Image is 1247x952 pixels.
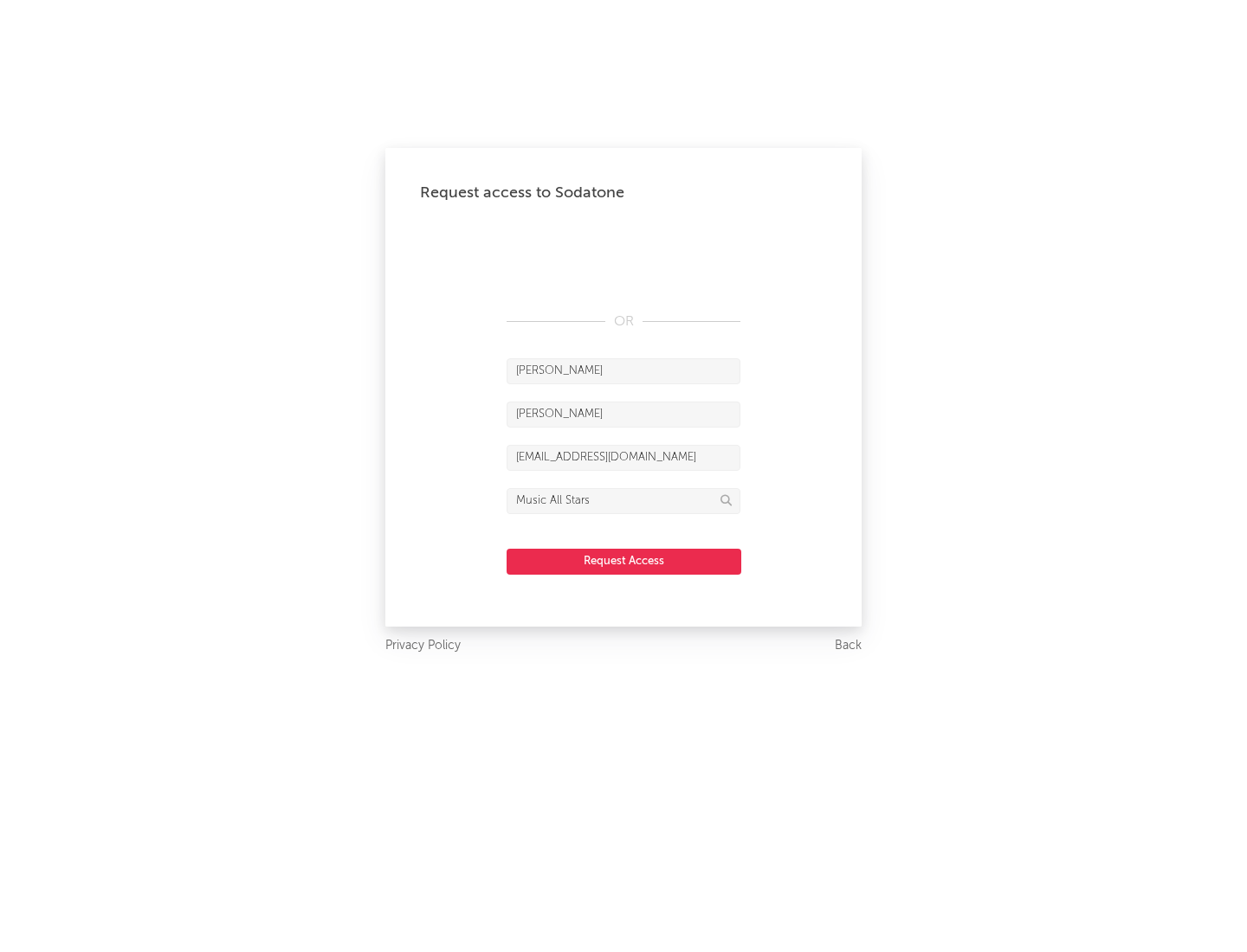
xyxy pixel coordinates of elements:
input: First Name [507,358,740,384]
input: Email [507,445,740,471]
a: Privacy Policy [385,635,461,657]
a: Back [835,635,862,657]
input: Last Name [507,402,740,428]
div: Request access to Sodatone [420,183,827,203]
div: OR [507,312,740,332]
input: Division [507,488,740,514]
button: Request Access [507,549,741,575]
